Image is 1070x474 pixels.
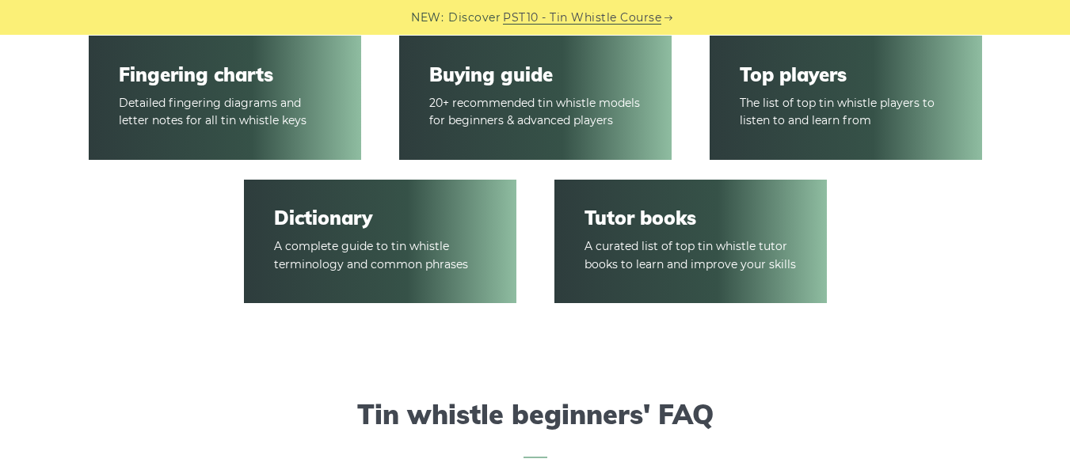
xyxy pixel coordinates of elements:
[740,63,951,86] a: Top players
[89,399,982,458] h2: Tin whistle beginners' FAQ
[411,9,444,27] span: NEW:
[429,63,641,86] a: Buying guide
[585,207,796,229] a: Tutor books
[274,207,485,229] a: Dictionary
[448,9,501,27] span: Discover
[503,9,661,27] a: PST10 - Tin Whistle Course
[119,63,330,86] a: Fingering charts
